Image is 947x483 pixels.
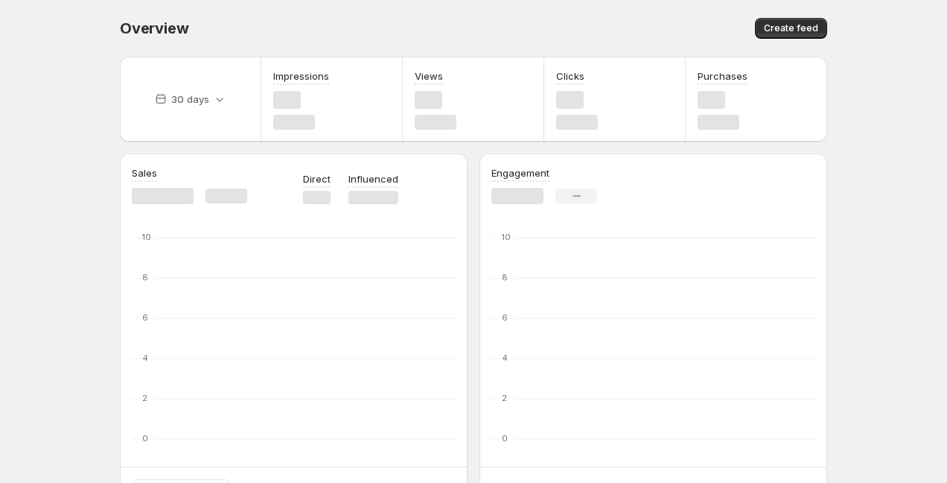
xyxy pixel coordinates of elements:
text: 0 [502,433,508,443]
text: 10 [142,232,151,242]
text: 4 [502,353,508,363]
span: Overview [120,19,188,37]
p: Direct [303,171,331,186]
h3: Engagement [491,165,549,180]
text: 2 [502,393,507,403]
h3: Sales [132,165,157,180]
h3: Impressions [273,69,329,83]
text: 4 [142,353,148,363]
p: 30 days [171,92,209,107]
h3: Views [415,69,443,83]
h3: Purchases [698,69,747,83]
button: Create feed [755,18,827,39]
text: 8 [142,272,148,282]
text: 6 [502,312,508,323]
text: 2 [142,393,147,403]
text: 10 [502,232,511,242]
h3: Clicks [556,69,584,83]
text: 0 [142,433,148,443]
span: Create feed [764,22,818,34]
text: 6 [142,312,148,323]
p: Influenced [348,171,398,186]
text: 8 [502,272,508,282]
